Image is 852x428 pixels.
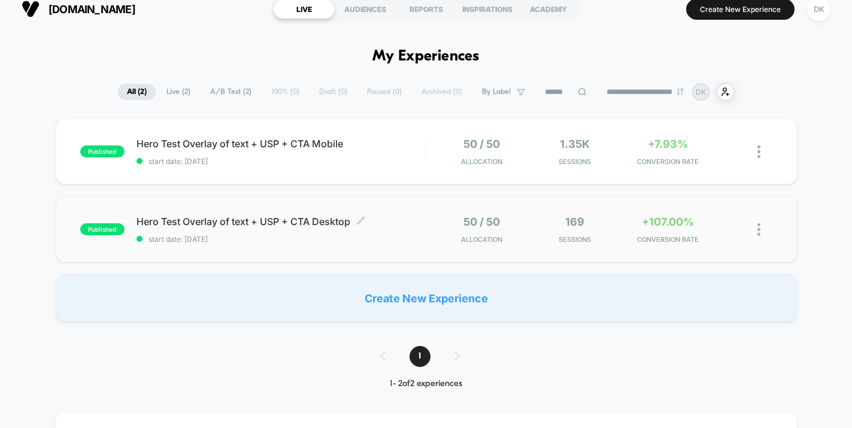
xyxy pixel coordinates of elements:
[757,145,760,158] img: close
[461,157,502,166] span: Allocation
[532,235,618,244] span: Sessions
[410,346,430,367] span: 1
[461,235,502,244] span: Allocation
[9,203,428,214] input: Seek
[137,138,426,150] span: Hero Test Overlay of text + USP + CTA Mobile
[80,223,125,235] span: published
[157,84,199,100] span: Live ( 2 )
[137,235,426,244] span: start date: [DATE]
[372,48,480,65] h1: My Experiences
[696,87,706,96] p: DK
[368,379,484,389] div: 1 - 2 of 2 experiences
[137,157,426,166] span: start date: [DATE]
[298,222,325,235] div: Current time
[201,84,260,100] span: A/B Test ( 2 )
[348,223,384,235] input: Volume
[677,88,684,95] img: end
[80,145,125,157] span: published
[56,274,797,322] div: Create New Experience
[463,215,500,228] span: 50 / 50
[48,3,135,16] span: [DOMAIN_NAME]
[648,138,688,150] span: +7.93%
[757,223,760,236] img: close
[565,215,584,228] span: 169
[118,84,156,100] span: All ( 2 )
[6,219,25,238] button: Play, NEW DEMO 2025-VEED.mp4
[463,138,500,150] span: 50 / 50
[624,235,711,244] span: CONVERSION RATE
[560,138,590,150] span: 1.35k
[482,87,511,96] span: By Label
[642,215,694,228] span: +107.00%
[532,157,618,166] span: Sessions
[624,157,711,166] span: CONVERSION RATE
[203,108,232,136] button: Play, NEW DEMO 2025-VEED.mp4
[137,215,426,227] span: Hero Test Overlay of text + USP + CTA Desktop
